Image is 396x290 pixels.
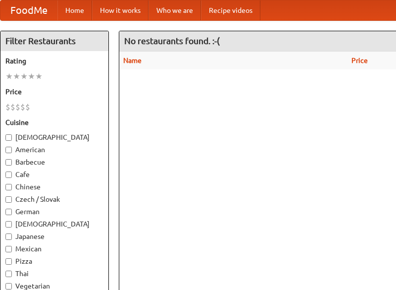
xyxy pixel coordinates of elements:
a: How it works [92,0,148,20]
li: $ [15,102,20,113]
input: Pizza [5,258,12,265]
input: Barbecue [5,159,12,166]
input: Chinese [5,184,12,190]
a: Recipe videos [201,0,260,20]
li: ★ [13,71,20,82]
h5: Cuisine [5,117,103,127]
label: Cafe [5,170,103,179]
input: Vegetarian [5,283,12,290]
input: Thai [5,271,12,277]
input: Cafe [5,172,12,178]
li: ★ [5,71,13,82]
li: $ [5,102,10,113]
input: [DEMOGRAPHIC_DATA] [5,134,12,141]
a: Name [123,57,142,64]
label: Japanese [5,232,103,241]
input: Czech / Slovak [5,196,12,203]
label: [DEMOGRAPHIC_DATA] [5,219,103,229]
input: German [5,209,12,215]
label: Mexican [5,244,103,254]
input: Mexican [5,246,12,252]
a: Who we are [148,0,201,20]
li: $ [20,102,25,113]
li: $ [10,102,15,113]
input: [DEMOGRAPHIC_DATA] [5,221,12,228]
ng-pluralize: No restaurants found. :-( [124,36,220,46]
li: $ [25,102,30,113]
input: Japanese [5,233,12,240]
input: American [5,147,12,153]
h5: Rating [5,56,103,66]
h4: Filter Restaurants [0,31,108,51]
label: Chinese [5,182,103,192]
label: Czech / Slovak [5,194,103,204]
li: ★ [28,71,35,82]
a: Home [57,0,92,20]
label: Pizza [5,256,103,266]
h5: Price [5,87,103,97]
a: Price [351,57,368,64]
label: [DEMOGRAPHIC_DATA] [5,132,103,142]
a: FoodMe [0,0,57,20]
li: ★ [20,71,28,82]
label: Thai [5,269,103,279]
li: ★ [35,71,43,82]
label: American [5,145,103,155]
label: Barbecue [5,157,103,167]
label: German [5,207,103,217]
